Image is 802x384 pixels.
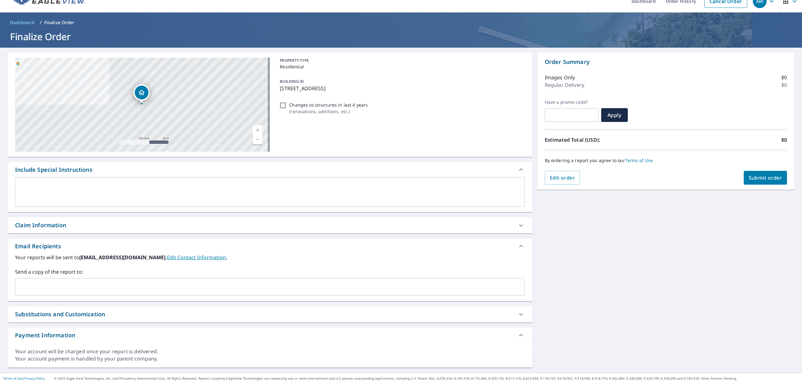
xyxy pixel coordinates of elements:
div: Substitutions and Customization [15,310,105,318]
div: Claim Information [8,217,532,233]
button: Apply [601,108,628,122]
p: Regular Delivery [545,81,584,89]
div: Email Recipients [15,242,61,250]
a: Privacy Policy [24,376,45,381]
div: Include Special Instructions [8,162,532,177]
p: Residential [280,63,522,70]
p: By ordering a report you agree to our [545,158,787,163]
span: Dashboard [10,19,35,26]
span: Apply [606,112,623,118]
p: PROPERTY TYPE [280,58,522,63]
p: Finalize Order [44,19,75,26]
p: © 2025 Eagle View Technologies, Inc. and Pictometry International Corp. All Rights Reserved. Repo... [54,376,799,381]
h1: Finalize Order [8,30,794,43]
p: BUILDING ID [280,79,304,84]
p: [STREET_ADDRESS] [280,85,522,92]
b: [EMAIL_ADDRESS][DOMAIN_NAME]. [79,254,167,261]
div: Payment Information [8,328,532,343]
p: $0 [781,81,787,89]
a: EditContactInfo [167,254,227,261]
p: Order Summary [545,58,787,66]
button: Submit order [744,171,787,185]
a: Dashboard [8,18,37,28]
p: $0 [781,136,787,144]
div: Claim Information [15,221,66,229]
div: Your account will be charged once your report is delivered. [15,348,525,355]
label: Your reports will be sent to [15,254,525,261]
p: Images Only [545,74,575,81]
label: Send a copy of the report to: [15,268,525,276]
span: Edit order [550,174,575,181]
div: Payment Information [15,331,75,339]
p: $0 [781,74,787,81]
div: Substitutions and Customization [8,306,532,322]
div: Dropped pin, building 1, Residential property, 4 Tulalip Ky Bellevue, WA 98006 [133,84,150,104]
p: ( renovations, additions, etc. ) [289,108,368,115]
span: Submit order [749,174,782,181]
nav: breadcrumb [8,18,794,28]
div: Your account payment is handled by your parent company. [15,355,525,362]
a: Current Level 17, Zoom Out [253,135,262,144]
div: Email Recipients [8,239,532,254]
p: Changes to structures in last 4 years [289,102,368,108]
a: Current Level 17, Zoom In [253,125,262,135]
a: Terms of Use [3,376,23,381]
button: Edit order [545,171,580,185]
p: | [3,376,45,380]
li: / [40,19,42,26]
label: Have a promo code? [545,99,599,105]
a: Terms of Use [625,157,653,163]
div: Include Special Instructions [15,166,92,174]
p: Estimated Total (USD): [545,136,666,144]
